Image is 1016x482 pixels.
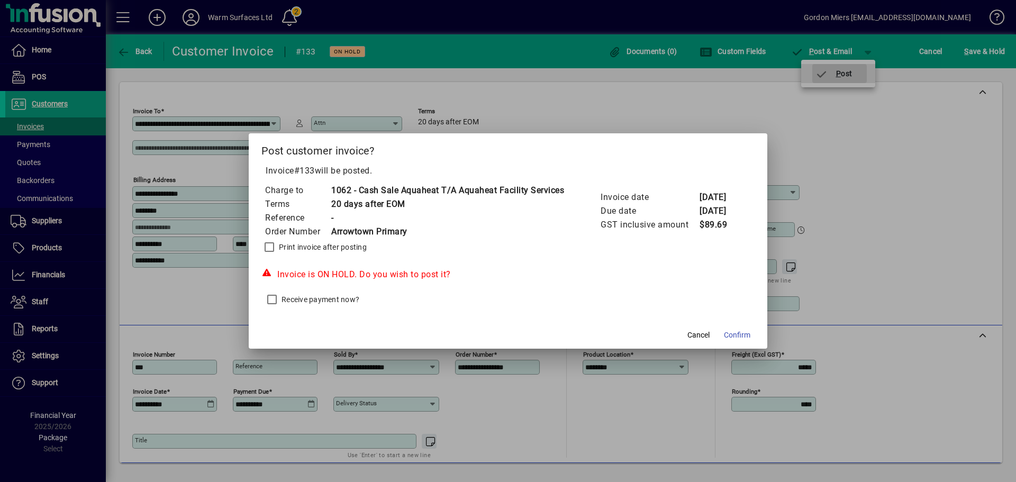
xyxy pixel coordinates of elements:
td: - [331,211,564,225]
p: Invoice will be posted . [261,165,755,177]
td: Arrowtown Primary [331,225,564,239]
button: Cancel [682,325,715,344]
td: Order Number [265,225,331,239]
button: Confirm [720,325,755,344]
td: GST inclusive amount [600,218,699,232]
td: Due date [600,204,699,218]
td: [DATE] [699,190,741,204]
td: Invoice date [600,190,699,204]
span: Confirm [724,330,750,341]
label: Print invoice after posting [277,242,367,252]
td: 1062 - Cash Sale Aquaheat T/A Aquaheat Facility Services [331,184,564,197]
label: Receive payment now? [279,294,359,305]
div: Invoice is ON HOLD. Do you wish to post it? [261,268,755,281]
span: Cancel [687,330,710,341]
td: $89.69 [699,218,741,232]
h2: Post customer invoice? [249,133,767,164]
span: #133 [294,166,315,176]
td: Reference [265,211,331,225]
td: Charge to [265,184,331,197]
td: [DATE] [699,204,741,218]
td: Terms [265,197,331,211]
td: 20 days after EOM [331,197,564,211]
